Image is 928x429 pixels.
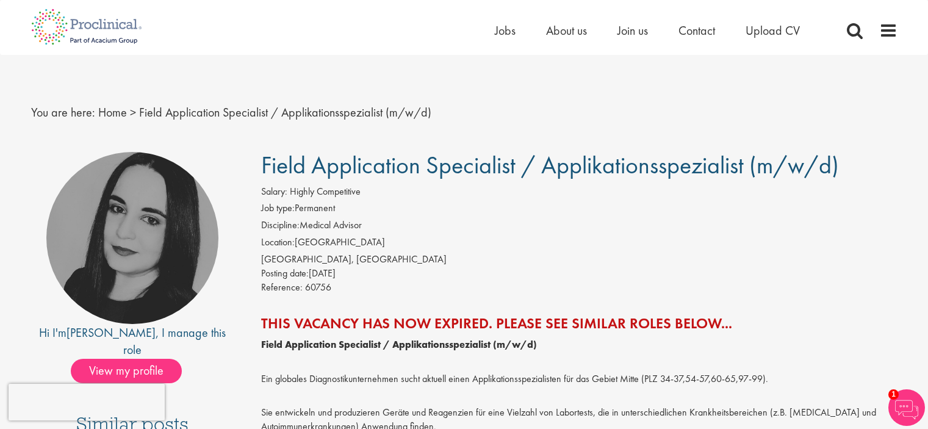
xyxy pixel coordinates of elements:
a: View my profile [71,361,194,377]
label: Reference: [261,281,303,295]
span: Field Application Specialist / Applikationsspezialist (m/w/d) [261,150,839,181]
span: Highly Competitive [290,185,361,198]
a: Join us [617,23,648,38]
li: [GEOGRAPHIC_DATA] [261,236,897,253]
img: imeage of recruiter Anna Klemencic [46,152,218,324]
span: 60756 [305,281,331,294]
span: Posting date: [261,267,309,279]
a: [PERSON_NAME] [67,325,156,341]
a: About us [546,23,587,38]
a: breadcrumb link [98,104,127,120]
a: Contact [678,23,715,38]
label: Salary: [261,185,287,199]
label: Discipline: [261,218,300,233]
span: Field Application Specialist / Applikationsspezialist (m/w/d) [139,104,431,120]
li: Medical Advisor [261,218,897,236]
img: Chatbot [888,389,925,426]
span: You are here: [31,104,95,120]
div: [GEOGRAPHIC_DATA], [GEOGRAPHIC_DATA] [261,253,897,267]
span: View my profile [71,359,182,383]
a: Jobs [495,23,516,38]
h2: This vacancy has now expired. Please see similar roles below... [261,315,897,331]
span: > [130,104,136,120]
p: Ein globales Diagnostikunternehmen sucht aktuell einen Applikationsspezialisten für das Gebiet Mi... [261,358,897,386]
li: Permanent [261,201,897,218]
span: 1 [888,389,899,400]
a: Upload CV [746,23,800,38]
strong: Field Application Specialist / Applikationsspezialist (m/w/d) [261,338,537,351]
div: Hi I'm , I manage this role [31,324,234,359]
label: Location: [261,236,295,250]
div: [DATE] [261,267,897,281]
label: Job type: [261,201,295,215]
iframe: reCAPTCHA [9,384,165,420]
